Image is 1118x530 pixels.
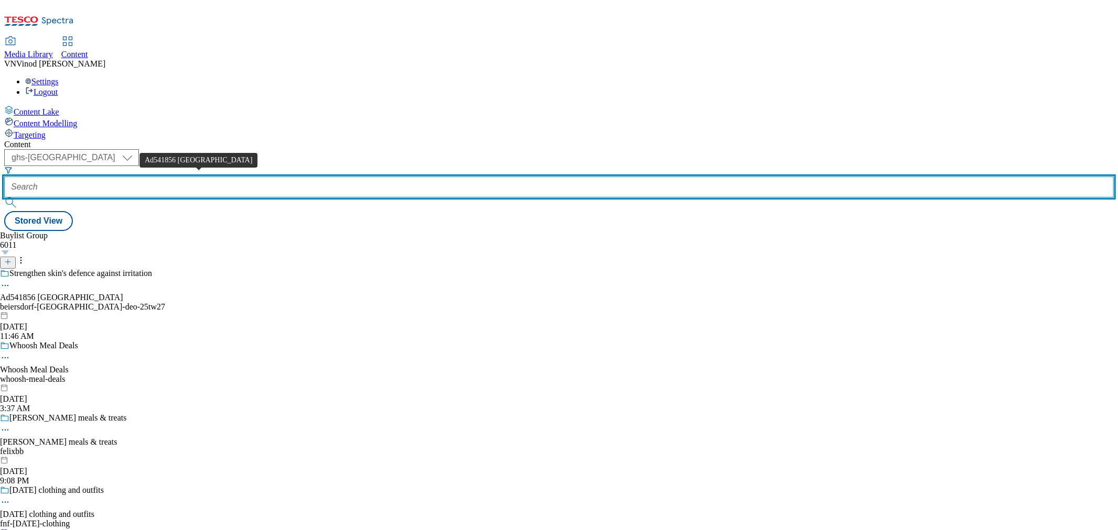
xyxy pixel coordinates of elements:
[4,176,1114,197] input: Search
[25,87,58,96] a: Logout
[4,50,53,59] span: Media Library
[9,341,78,350] div: Whoosh Meal Deals
[25,77,59,86] a: Settings
[4,128,1114,140] a: Targeting
[4,59,16,68] span: VN
[14,119,77,128] span: Content Modelling
[14,130,46,139] span: Targeting
[4,37,53,59] a: Media Library
[14,107,59,116] span: Content Lake
[16,59,105,68] span: Vinod [PERSON_NAME]
[4,211,73,231] button: Stored View
[4,105,1114,117] a: Content Lake
[61,50,88,59] span: Content
[4,140,1114,149] div: Content
[9,485,104,495] div: [DATE] clothing and outfits
[61,37,88,59] a: Content
[9,413,127,423] div: [PERSON_NAME] meals & treats
[4,166,13,174] svg: Search Filters
[9,269,152,278] div: Strengthen skin's defence against irritation
[4,117,1114,128] a: Content Modelling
